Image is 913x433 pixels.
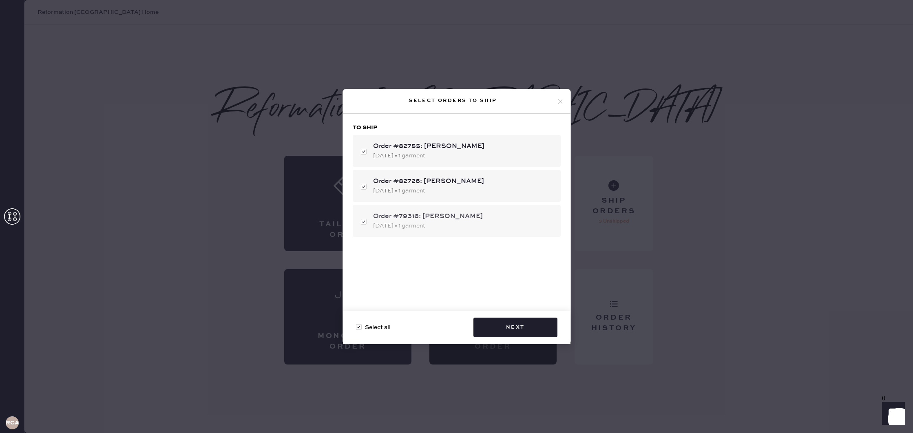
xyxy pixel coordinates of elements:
div: Order #82755: [PERSON_NAME] [373,141,554,151]
button: Next [473,318,557,337]
h3: To ship [353,124,561,132]
div: [DATE] • 1 garment [373,151,554,160]
div: [DATE] • 1 garment [373,186,554,195]
h3: RCA [6,420,19,426]
iframe: Front Chat [874,396,909,431]
span: Select all [365,323,391,332]
div: Order #79316: [PERSON_NAME] [373,212,554,221]
div: Select orders to ship [349,96,557,106]
div: [DATE] • 1 garment [373,221,554,230]
div: Order #82726: [PERSON_NAME] [373,177,554,186]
